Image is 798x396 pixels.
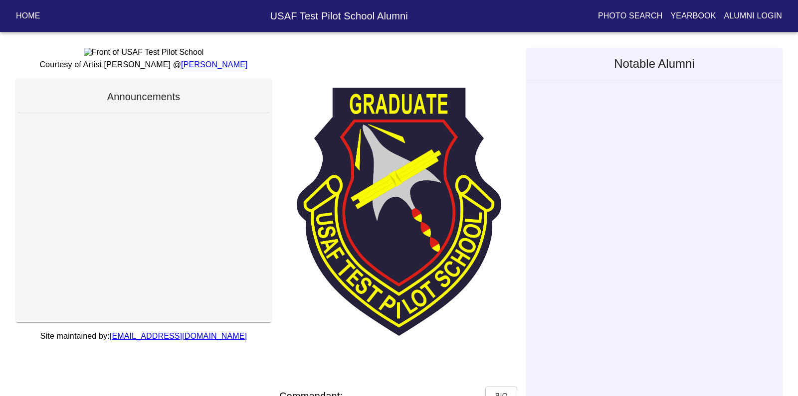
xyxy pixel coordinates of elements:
[16,330,271,342] p: Site maintained by:
[594,7,667,25] button: Photo Search
[724,10,783,22] p: Alumni Login
[297,88,501,336] img: TPS Patch
[720,7,787,25] button: Alumni Login
[84,48,204,57] img: Front of USAF Test Pilot School
[181,60,248,69] a: [PERSON_NAME]
[598,10,663,22] p: Photo Search
[527,48,782,80] h5: Notable Alumni
[670,10,716,22] p: Yearbook
[16,10,40,22] p: Home
[116,8,562,24] h6: USAF Test Pilot School Alumni
[666,7,720,25] button: Yearbook
[18,89,269,105] h6: Announcements
[16,59,271,71] p: Courtesy of Artist [PERSON_NAME] @
[12,7,44,25] button: Home
[110,332,247,340] a: [EMAIL_ADDRESS][DOMAIN_NAME]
